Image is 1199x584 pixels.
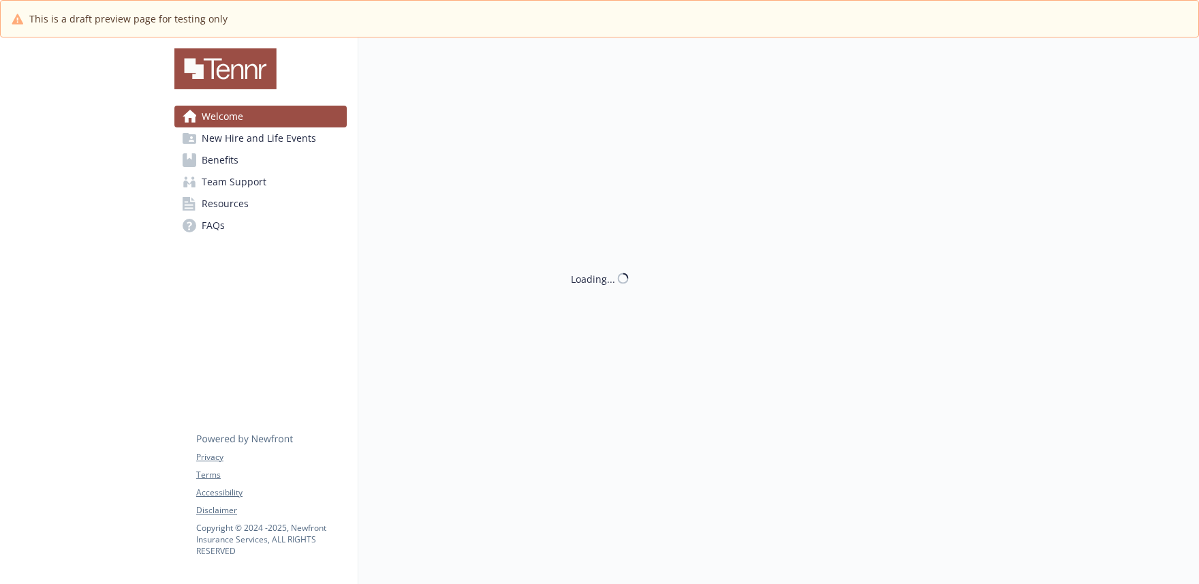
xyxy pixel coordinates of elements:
span: Welcome [202,106,243,127]
span: Benefits [202,149,238,171]
span: Team Support [202,171,266,193]
a: Terms [196,469,346,481]
a: Accessibility [196,487,346,499]
a: New Hire and Life Events [174,127,347,149]
div: Loading... [571,271,615,286]
a: Benefits [174,149,347,171]
span: This is a draft preview page for testing only [29,12,228,26]
a: Resources [174,193,347,215]
span: New Hire and Life Events [202,127,316,149]
p: Copyright © 2024 - 2025 , Newfront Insurance Services, ALL RIGHTS RESERVED [196,522,346,557]
a: Disclaimer [196,504,346,517]
a: Welcome [174,106,347,127]
a: Team Support [174,171,347,193]
a: FAQs [174,215,347,236]
span: Resources [202,193,249,215]
span: FAQs [202,215,225,236]
a: Privacy [196,451,346,463]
